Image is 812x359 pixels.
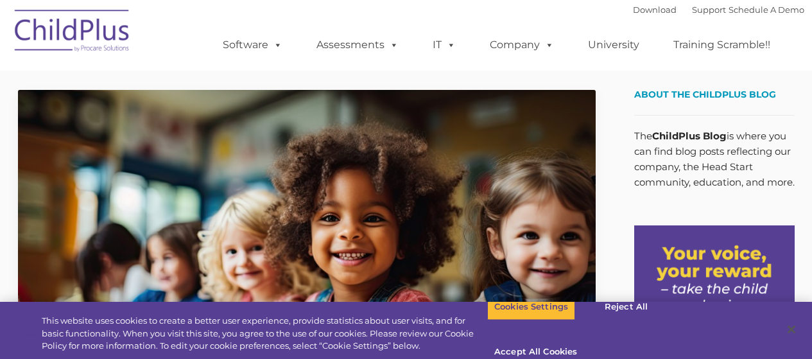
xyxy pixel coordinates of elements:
a: Support [692,4,726,15]
p: The is where you can find blog posts reflecting our company, the Head Start community, education,... [634,128,795,190]
span: About the ChildPlus Blog [634,89,776,100]
a: Schedule A Demo [729,4,804,15]
div: This website uses cookies to create a better user experience, provide statistics about user visit... [42,315,487,353]
strong: ChildPlus Blog [652,130,727,142]
a: Company [477,32,567,58]
a: University [575,32,652,58]
a: Training Scramble!! [661,32,783,58]
a: IT [420,32,469,58]
a: Download [633,4,677,15]
img: ChildPlus by Procare Solutions [8,1,137,65]
a: Assessments [304,32,411,58]
button: Close [777,315,806,344]
button: Reject All [586,293,666,320]
button: Cookies Settings [487,293,575,320]
font: | [633,4,804,15]
a: Software [210,32,295,58]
